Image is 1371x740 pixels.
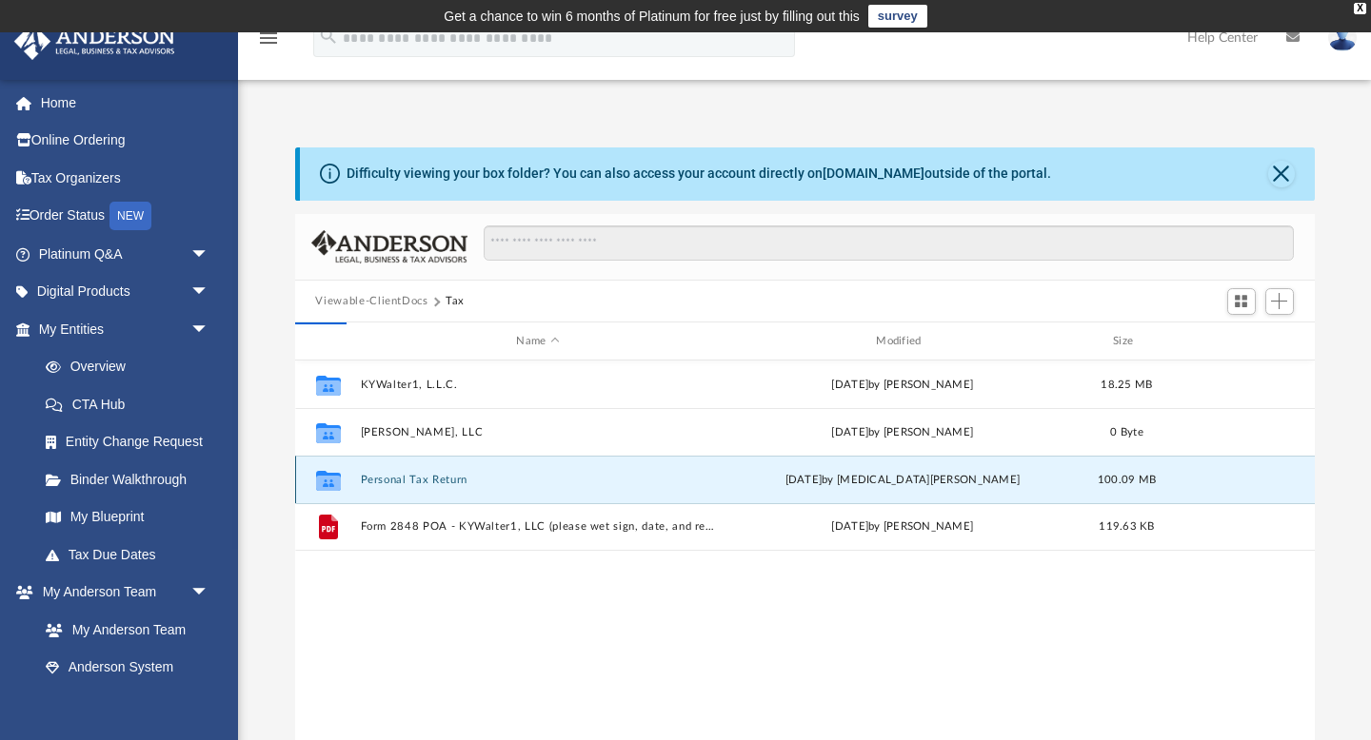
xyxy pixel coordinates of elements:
[724,333,1080,350] div: Modified
[190,310,228,349] span: arrow_drop_down
[27,498,228,536] a: My Blueprint
[1265,288,1294,315] button: Add
[1328,24,1357,51] img: User Pic
[27,460,238,498] a: Binder Walkthrough
[868,5,927,28] a: survey
[13,197,238,236] a: Order StatusNEW
[1101,380,1152,390] span: 18.25 MB
[9,23,181,60] img: Anderson Advisors Platinum Portal
[1354,3,1366,14] div: close
[190,273,228,312] span: arrow_drop_down
[190,574,228,613] span: arrow_drop_down
[13,84,238,122] a: Home
[725,377,1081,394] div: [DATE] by [PERSON_NAME]
[1227,288,1256,315] button: Switch to Grid View
[1110,427,1143,438] span: 0 Byte
[1097,475,1155,485] span: 100.09 MB
[257,36,280,49] a: menu
[13,310,238,348] a: My Entitiesarrow_drop_down
[360,474,716,486] button: Personal Tax Return
[347,164,1051,184] div: Difficulty viewing your box folder? You can also access your account directly on outside of the p...
[190,235,228,274] span: arrow_drop_down
[27,423,238,461] a: Entity Change Request
[360,379,716,391] button: KYWalter1, L.L.C.
[13,159,238,197] a: Tax Organizers
[484,225,1293,262] input: Search files and folders
[13,574,228,612] a: My Anderson Teamarrow_drop_down
[13,273,238,311] a: Digital Productsarrow_drop_down
[27,611,219,649] a: My Anderson Team
[725,472,1081,489] div: [DATE] by [MEDICAL_DATA][PERSON_NAME]
[315,293,427,310] button: Viewable-ClientDocs
[359,333,715,350] div: Name
[725,424,1081,441] div: [DATE] by [PERSON_NAME]
[1173,333,1306,350] div: id
[27,348,238,386] a: Overview
[13,235,238,273] a: Platinum Q&Aarrow_drop_down
[13,122,238,160] a: Online Ordering
[27,385,238,423] a: CTA Hub
[1088,333,1164,350] div: Size
[27,649,228,687] a: Anderson System
[318,26,339,47] i: search
[360,426,716,438] button: [PERSON_NAME], LLC
[257,27,280,49] i: menu
[109,202,151,230] div: NEW
[725,518,1081,536] div: [DATE] by [PERSON_NAME]
[303,333,350,350] div: id
[823,166,924,181] a: [DOMAIN_NAME]
[1268,161,1295,187] button: Close
[446,293,465,310] button: Tax
[1099,521,1154,532] span: 119.63 KB
[27,536,238,574] a: Tax Due Dates
[444,5,860,28] div: Get a chance to win 6 months of Platinum for free just by filling out this
[360,521,716,534] button: Form 2848 POA - KYWalter1, LLC (please wet sign, date, and return).pdf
